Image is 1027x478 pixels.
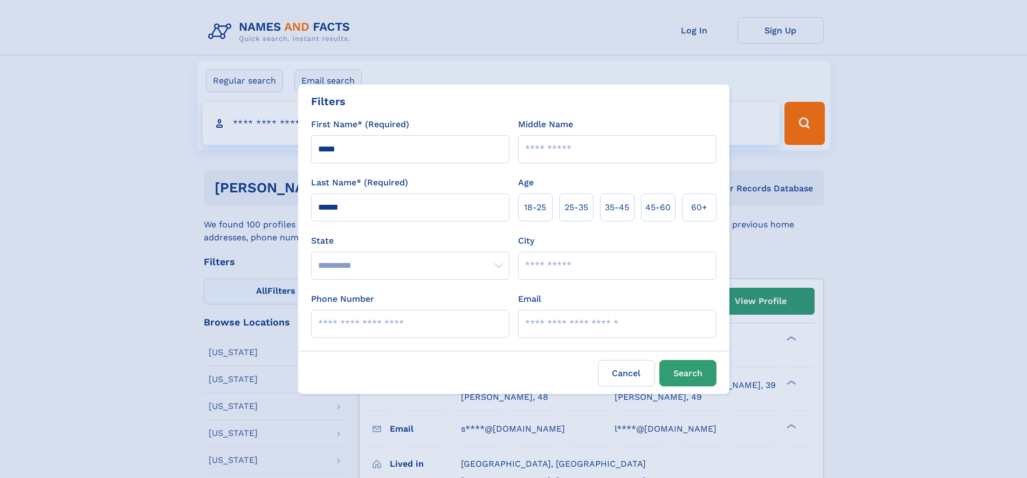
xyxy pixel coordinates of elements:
[311,234,509,247] label: State
[659,360,716,386] button: Search
[518,234,534,247] label: City
[518,293,541,306] label: Email
[311,118,409,131] label: First Name* (Required)
[518,176,534,189] label: Age
[691,201,707,214] span: 60+
[311,93,346,109] div: Filters
[518,118,573,131] label: Middle Name
[311,176,408,189] label: Last Name* (Required)
[564,201,588,214] span: 25‑35
[645,201,671,214] span: 45‑60
[605,201,629,214] span: 35‑45
[311,293,374,306] label: Phone Number
[598,360,655,386] label: Cancel
[524,201,546,214] span: 18‑25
